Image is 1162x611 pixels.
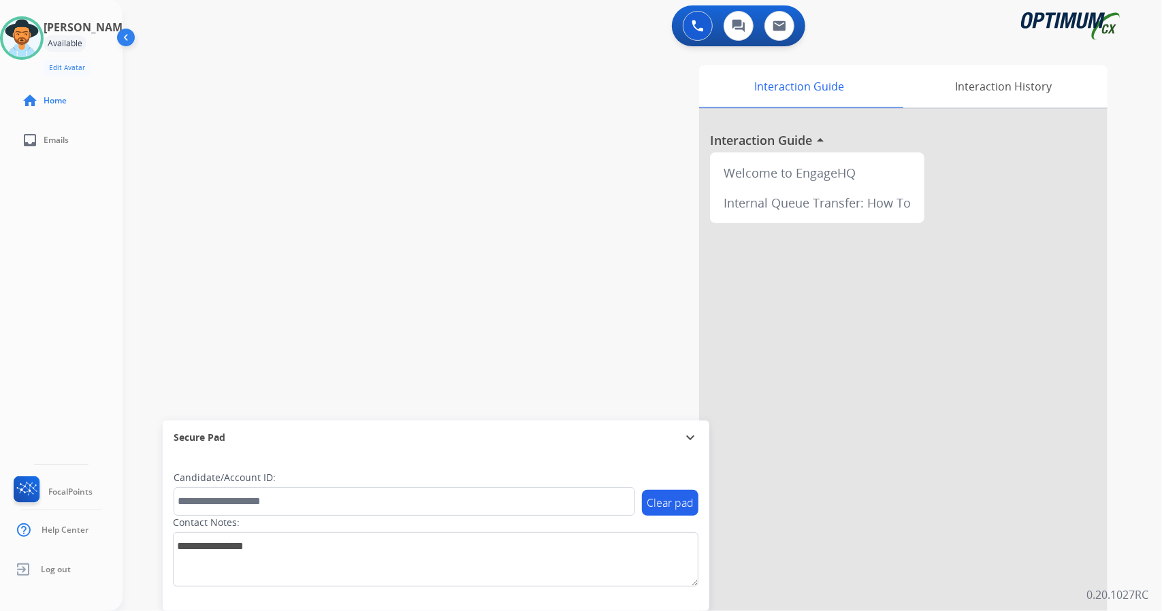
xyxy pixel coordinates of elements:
[715,158,919,188] div: Welcome to EngageHQ
[44,60,91,76] button: Edit Avatar
[44,135,69,146] span: Emails
[642,490,698,516] button: Clear pad
[22,93,38,109] mat-icon: home
[699,65,900,108] div: Interaction Guide
[44,95,67,106] span: Home
[174,431,225,444] span: Secure Pad
[173,516,240,529] label: Contact Notes:
[44,19,132,35] h3: [PERSON_NAME]
[174,471,276,484] label: Candidate/Account ID:
[900,65,1108,108] div: Interaction History
[682,429,698,446] mat-icon: expand_more
[1086,587,1148,603] p: 0.20.1027RC
[715,188,919,218] div: Internal Queue Transfer: How To
[44,35,86,52] div: Available
[3,19,41,57] img: avatar
[42,525,88,535] span: Help Center
[22,132,38,148] mat-icon: inbox
[48,486,93,497] span: FocalPoints
[11,476,93,508] a: FocalPoints
[41,564,71,575] span: Log out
